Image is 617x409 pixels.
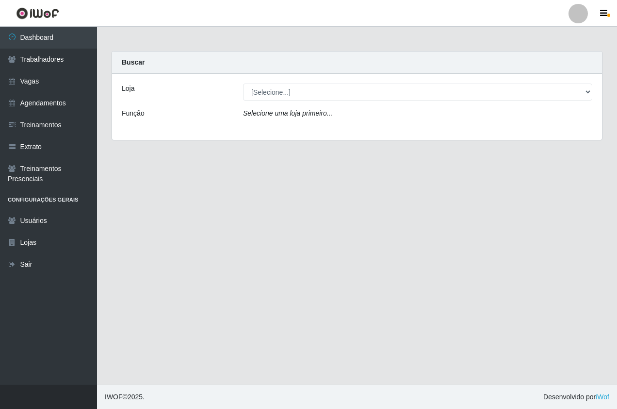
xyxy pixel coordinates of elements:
i: Selecione uma loja primeiro... [243,109,332,117]
label: Loja [122,84,134,94]
span: IWOF [105,393,123,401]
img: CoreUI Logo [16,7,59,19]
span: © 2025 . [105,392,145,402]
strong: Buscar [122,58,145,66]
a: iWof [596,393,609,401]
label: Função [122,108,145,119]
span: Desenvolvido por [543,392,609,402]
